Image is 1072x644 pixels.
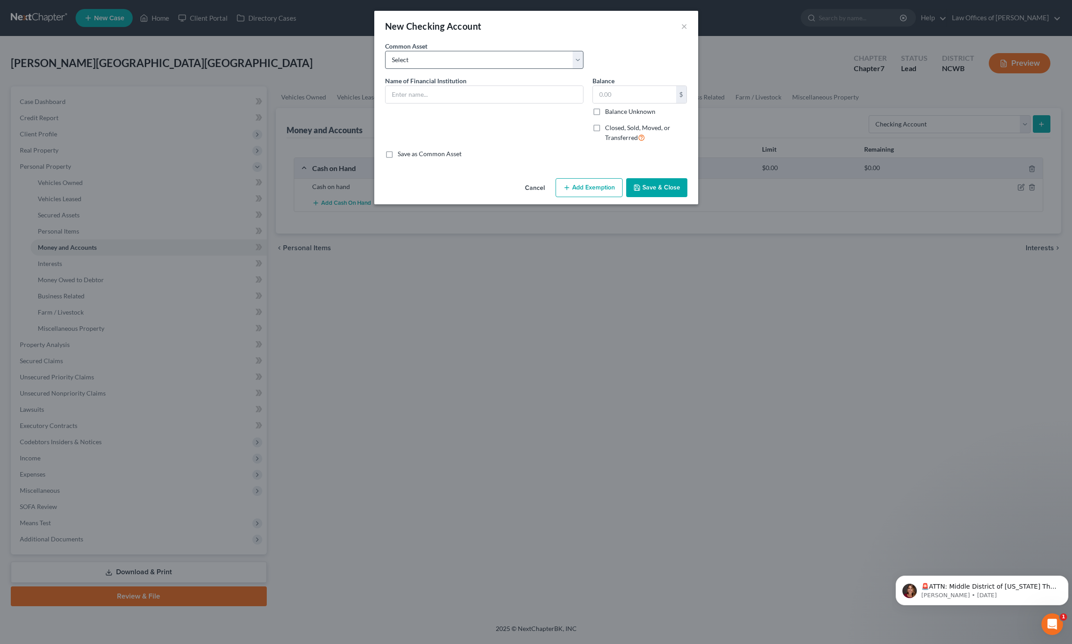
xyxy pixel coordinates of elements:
[605,107,655,116] label: Balance Unknown
[1060,613,1067,621] span: 1
[556,178,623,197] button: Add Exemption
[676,86,687,103] div: $
[518,179,552,197] button: Cancel
[385,41,427,51] label: Common Asset
[1041,613,1063,635] iframe: Intercom live chat
[605,124,670,141] span: Closed, Sold, Moved, or Transferred
[892,557,1072,620] iframe: Intercom notifications message
[385,20,482,32] div: New Checking Account
[386,86,583,103] input: Enter name...
[398,149,462,158] label: Save as Common Asset
[592,76,614,86] label: Balance
[626,178,687,197] button: Save & Close
[385,77,466,85] span: Name of Financial Institution
[593,86,676,103] input: 0.00
[681,21,687,32] button: ×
